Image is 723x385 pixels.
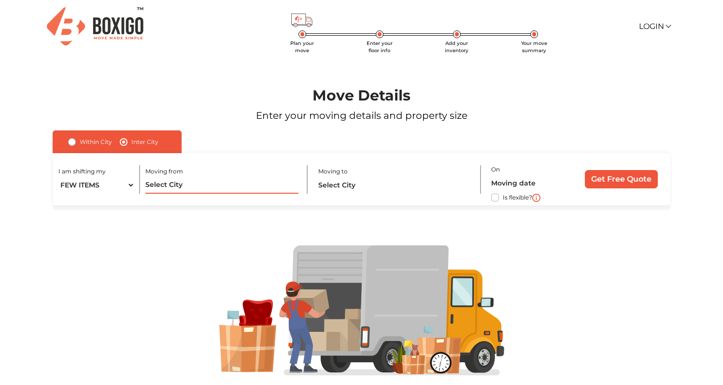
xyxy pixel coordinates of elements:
p: Enter your moving details and property size [29,108,694,123]
label: Moving to [318,167,348,176]
img: Boxigo [47,7,143,45]
input: Moving date [491,175,568,192]
span: Your move summary [521,40,547,54]
span: Plan your move [290,40,314,54]
input: Select City [145,177,298,194]
h1: Move Details [29,87,694,104]
a: Login [639,22,670,31]
span: Enter your floor info [367,40,393,54]
label: I am shifting my [58,167,106,176]
input: Select City [318,177,471,194]
label: Is flexible? [503,192,532,202]
img: i [532,194,540,202]
span: Add your inventory [445,40,468,54]
label: Within City [80,136,112,148]
input: Get Free Quote [585,170,658,188]
label: Moving from [145,167,183,176]
label: Inter City [131,136,158,148]
label: On [491,165,500,174]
